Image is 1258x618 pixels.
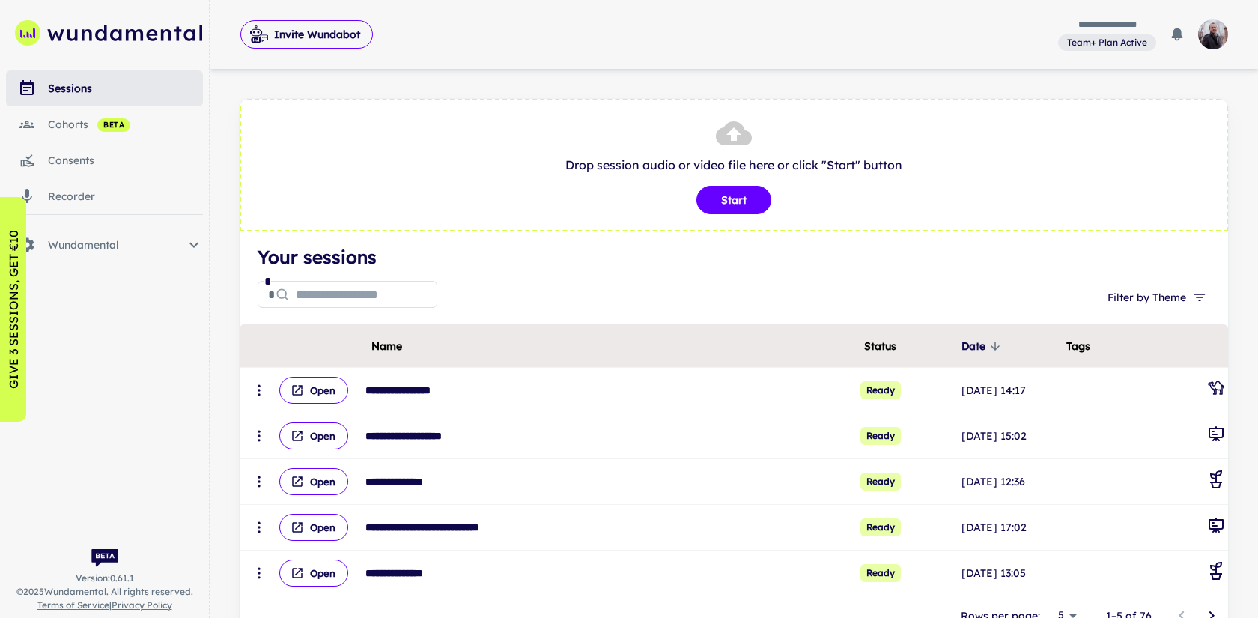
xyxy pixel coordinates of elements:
[48,237,185,253] span: Wundamental
[279,468,348,495] button: Open
[958,368,1063,413] td: [DATE] 14:17
[1207,516,1225,539] div: General Meeting
[256,156,1212,174] p: Drop session audio or video file here or click "Start" button
[48,116,203,133] div: cohorts
[37,599,109,611] a: Terms of Service
[279,514,348,541] button: Open
[258,243,1210,270] h4: Your sessions
[48,152,203,169] div: consents
[279,377,348,404] button: Open
[860,564,901,582] span: Ready
[37,599,172,612] span: |
[48,80,203,97] div: sessions
[958,551,1063,596] td: [DATE] 13:05
[16,585,193,599] span: © 2025 Wundamental. All rights reserved.
[6,70,203,106] a: sessions
[1207,562,1225,584] div: Coaching
[1207,425,1225,447] div: General Meeting
[958,459,1063,505] td: [DATE] 12:36
[1061,36,1153,49] span: Team+ Plan Active
[240,20,373,49] button: Invite Wundabot
[958,413,1063,459] td: [DATE] 15:02
[6,178,203,214] a: recorder
[1101,284,1210,311] button: Filter by Theme
[1207,470,1225,493] div: Coaching
[860,381,901,399] span: Ready
[6,227,203,263] div: Wundamental
[1198,19,1228,49] img: photoURL
[958,505,1063,551] td: [DATE] 17:02
[4,230,22,389] p: GIVE 3 SESSIONS, GET €10
[860,473,901,491] span: Ready
[6,106,203,142] a: cohorts beta
[864,337,896,355] span: Status
[696,186,771,214] button: Start
[76,572,134,585] span: Version: 0.61.1
[97,119,130,131] span: beta
[371,337,402,355] span: Name
[279,560,348,587] button: Open
[240,324,1228,596] div: scrollable content
[279,422,348,449] button: Open
[240,19,373,49] span: Invite Wundabot to record a meeting
[6,142,203,178] a: consents
[1058,34,1156,49] span: View and manage your current plan and billing details.
[1207,379,1225,402] div: Caravantures
[112,599,172,611] a: Privacy Policy
[1066,337,1090,355] span: Tags
[961,337,1005,355] span: Date
[1058,33,1156,52] a: View and manage your current plan and billing details.
[48,188,203,205] div: recorder
[860,427,901,445] span: Ready
[860,518,901,536] span: Ready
